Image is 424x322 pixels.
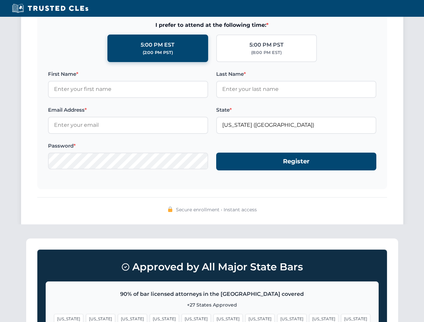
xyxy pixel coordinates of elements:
[216,106,376,114] label: State
[48,21,376,30] span: I prefer to attend at the following time:
[141,41,175,49] div: 5:00 PM EST
[216,81,376,98] input: Enter your last name
[168,207,173,212] img: 🔒
[176,206,257,213] span: Secure enrollment • Instant access
[251,49,282,56] div: (8:00 PM EST)
[216,117,376,133] input: Florida (FL)
[54,290,370,299] p: 90% of bar licensed attorneys in the [GEOGRAPHIC_DATA] covered
[48,81,208,98] input: Enter your first name
[48,142,208,150] label: Password
[48,70,208,78] label: First Name
[10,3,90,13] img: Trusted CLEs
[48,117,208,133] input: Enter your email
[46,258,379,276] h3: Approved by All Major State Bars
[216,153,376,170] button: Register
[143,49,173,56] div: (2:00 PM PST)
[216,70,376,78] label: Last Name
[48,106,208,114] label: Email Address
[249,41,284,49] div: 5:00 PM PST
[54,301,370,309] p: +27 States Approved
